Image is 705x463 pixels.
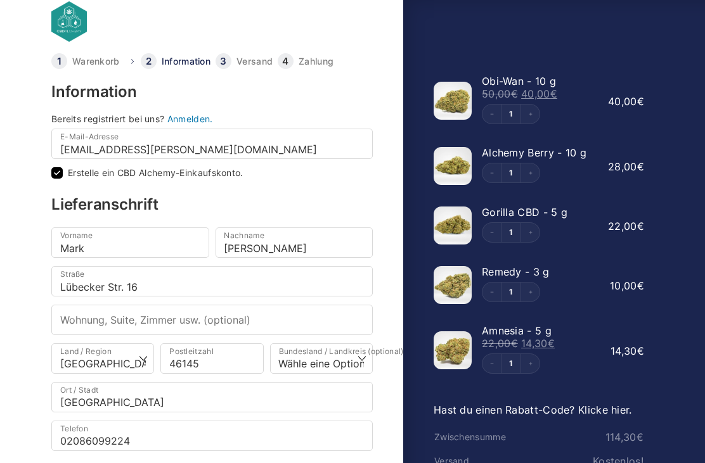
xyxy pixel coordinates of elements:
bdi: 114,30 [605,431,644,443]
span: € [637,220,644,232]
span: Gorilla CBD - 5 g [482,206,567,219]
input: Nachname [216,227,373,258]
button: Increment [521,354,540,373]
input: Ort / Stadt [51,382,373,412]
span: € [511,87,518,100]
button: Increment [521,163,540,182]
bdi: 14,30 [611,345,644,357]
input: Wohnung, Suite, Zimmer usw. (optional) [51,305,373,335]
input: Postleitzahl [160,343,263,374]
span: Remedy - 3 g [482,265,550,278]
button: Increment [521,282,540,301]
span: Alchemy Berry - 10 g [482,146,586,159]
bdi: 22,00 [482,337,518,350]
h3: Information [51,84,373,99]
th: Zwischensumme [434,432,507,442]
span: € [511,337,518,350]
h3: Lieferanschrift [51,197,373,212]
input: E-Mail-Adresse [51,129,373,159]
button: Decrement [482,282,501,301]
span: € [637,345,644,357]
a: Edit [501,110,521,118]
button: Decrement [482,223,501,242]
button: Decrement [482,354,501,373]
bdi: 14,30 [521,337,555,350]
a: Hast du einen Rabatt-Code? Klicke hier. [434,403,632,416]
button: Decrement [482,163,501,182]
a: Edit [501,229,521,236]
bdi: 40,00 [521,87,557,100]
label: Erstelle ein CBD Alchemy-Einkaufskonto. [68,168,243,177]
input: Vorname [51,227,209,258]
bdi: 40,00 [608,95,644,108]
span: € [637,431,644,443]
span: € [637,160,644,173]
span: € [637,279,644,292]
span: Amnesia - 5 g [482,324,552,337]
span: Bereits registriert bei uns? [51,113,164,124]
span: € [550,87,557,100]
a: Anmelden. [167,113,213,124]
a: Warenkorb [72,57,120,66]
input: Telefon [51,421,373,451]
input: Straße [51,266,373,296]
a: Edit [501,288,521,296]
a: Information [162,57,210,66]
span: Obi-Wan - 10 g [482,75,556,87]
button: Increment [521,223,540,242]
a: Zahlung [299,57,333,66]
button: Increment [521,105,540,124]
bdi: 50,00 [482,87,518,100]
a: Edit [501,169,521,177]
a: Versand [236,57,273,66]
bdi: 28,00 [608,160,644,173]
button: Decrement [482,105,501,124]
bdi: 22,00 [608,220,644,232]
a: Edit [501,360,521,367]
bdi: 10,00 [610,279,644,292]
span: € [548,337,555,350]
span: € [637,95,644,108]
